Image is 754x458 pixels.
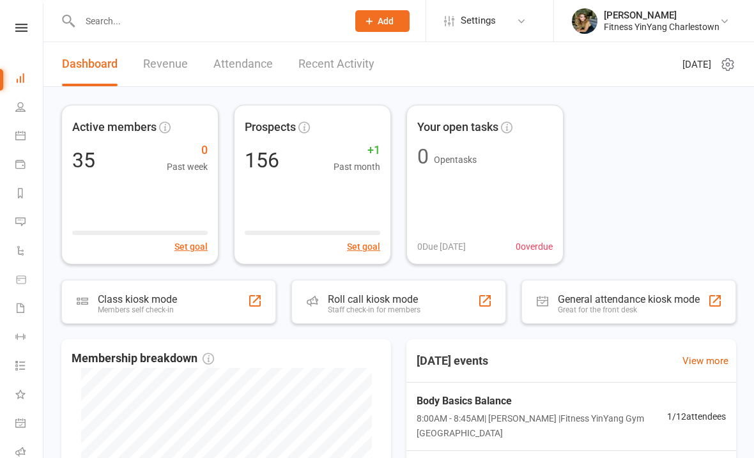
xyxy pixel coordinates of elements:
span: Body Basics Balance [417,393,667,409]
div: 156 [245,150,279,171]
a: People [15,94,44,123]
span: Your open tasks [417,118,498,137]
span: Past month [334,160,380,174]
a: Attendance [213,42,273,86]
div: Roll call kiosk mode [328,293,420,305]
a: What's New [15,381,44,410]
a: Recent Activity [298,42,374,86]
h3: [DATE] events [406,349,498,372]
span: 1 / 12 attendees [667,409,726,424]
span: [DATE] [682,57,711,72]
input: Search... [76,12,339,30]
div: 35 [72,150,95,171]
div: General attendance kiosk mode [558,293,700,305]
div: Fitness YinYang Charlestown [604,21,719,33]
a: Revenue [143,42,188,86]
div: Class kiosk mode [98,293,177,305]
span: Prospects [245,118,296,137]
span: 0 overdue [516,240,553,254]
span: 0 Due [DATE] [417,240,466,254]
button: Set goal [174,240,208,254]
div: Members self check-in [98,305,177,314]
div: Great for the front desk [558,305,700,314]
span: Settings [461,6,496,35]
div: [PERSON_NAME] [604,10,719,21]
a: View more [682,353,728,369]
a: Calendar [15,123,44,151]
a: Payments [15,151,44,180]
span: Past week [167,160,208,174]
a: General attendance kiosk mode [15,410,44,439]
img: thumb_image1684727916.png [572,8,597,34]
span: 0 [167,141,208,160]
button: Add [355,10,410,32]
a: Dashboard [62,42,118,86]
a: Dashboard [15,65,44,94]
a: Product Sales [15,266,44,295]
div: Staff check-in for members [328,305,420,314]
button: Set goal [347,240,380,254]
span: Add [378,16,394,26]
a: Reports [15,180,44,209]
span: 8:00AM - 8:45AM | [PERSON_NAME] | Fitness YinYang Gym [GEOGRAPHIC_DATA] [417,411,667,440]
span: Open tasks [434,155,477,165]
span: Membership breakdown [72,349,214,368]
span: +1 [334,141,380,160]
span: Active members [72,118,157,137]
div: 0 [417,146,429,167]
